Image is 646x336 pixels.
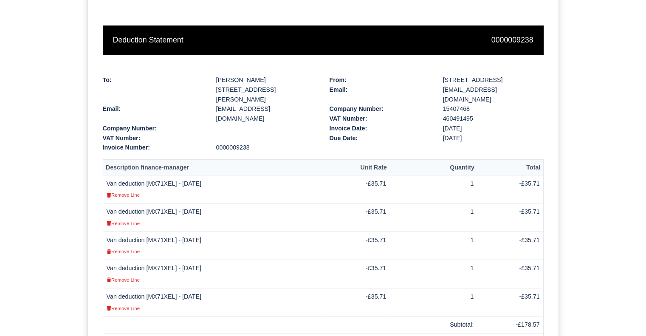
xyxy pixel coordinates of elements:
td: Van deduction [MX71XEL] - [DATE] [103,288,321,316]
a: Remove Line [107,191,140,198]
div: To: [103,75,203,85]
small: Remove Line [107,249,140,254]
div: Company Number: [96,124,210,133]
div: From: [330,75,430,85]
td: Van deduction [MX71XEL] - [DATE] [103,203,321,232]
a: Remove Line [107,220,140,226]
div: [PERSON_NAME] [216,75,317,85]
td: Van deduction [MX71XEL] - [DATE] [103,175,321,203]
small: Remove Line [107,221,140,226]
div: [EMAIL_ADDRESS][DOMAIN_NAME] [210,104,323,124]
div: VAT Number: [323,114,437,124]
div: [STREET_ADDRESS] [443,75,544,85]
div: Due Date: [323,133,437,143]
a: Remove Line [107,248,140,254]
h5: 0000009238 [330,36,533,45]
td: -£35.71 [321,232,389,260]
div: Invoice Date: [323,124,437,133]
a: Remove Line [107,276,140,283]
small: Remove Line [107,306,140,311]
th: Quantity [389,160,477,175]
td: 1 [389,203,477,232]
th: Total [477,160,543,175]
iframe: Chat Widget [604,295,646,336]
div: [DATE] [437,124,550,133]
td: 1 [389,288,477,316]
td: -£35.71 [321,288,389,316]
th: Unit Rate [321,160,389,175]
td: -£178.57 [477,316,543,333]
small: Remove Line [107,277,140,282]
div: 0000009238 [210,143,323,152]
div: 460491495 [437,114,550,124]
div: [STREET_ADDRESS][PERSON_NAME] [216,85,317,104]
td: -£35.71 [477,175,543,203]
td: -£35.71 [321,175,389,203]
td: Subtotal: [389,316,477,333]
td: Van deduction [MX71XEL] - [DATE] [103,260,321,288]
h5: Deduction Statement [113,36,317,45]
div: Email: [96,104,210,124]
td: 1 [389,260,477,288]
td: -£35.71 [321,260,389,288]
div: Email: [323,85,437,104]
td: -£35.71 [477,260,543,288]
td: 1 [389,232,477,260]
div: Invoice Number: [96,143,210,152]
a: Remove Line [107,305,140,311]
small: Remove Line [107,192,140,198]
td: -£35.71 [477,203,543,232]
td: 1 [389,175,477,203]
th: Description finance-manager [103,160,321,175]
div: [DATE] [437,133,550,143]
td: -£35.71 [321,203,389,232]
td: -£35.71 [477,288,543,316]
td: -£35.71 [477,232,543,260]
td: Van deduction [MX71XEL] - [DATE] [103,232,321,260]
div: VAT Number: [96,133,210,143]
div: Company Number: [323,104,437,114]
div: [EMAIL_ADDRESS][DOMAIN_NAME] [437,85,550,104]
div: 15407468 [437,104,550,114]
